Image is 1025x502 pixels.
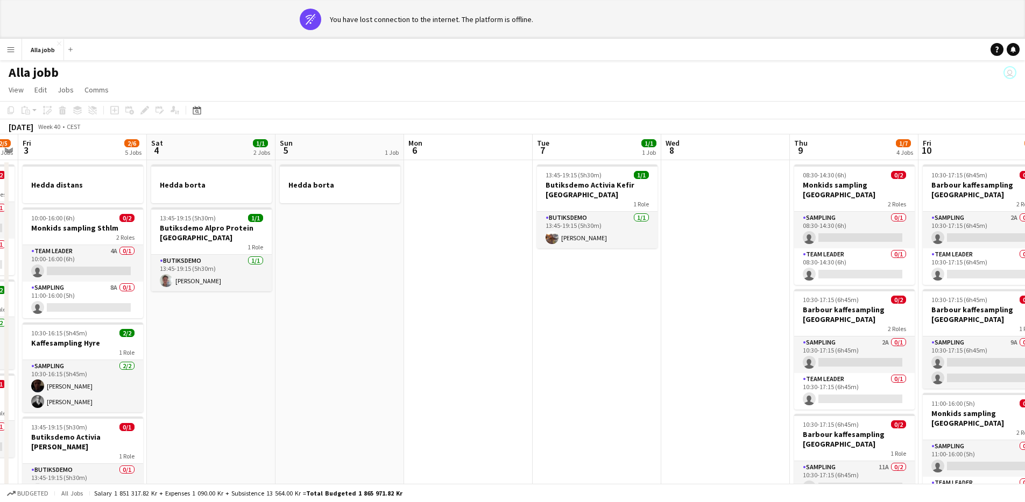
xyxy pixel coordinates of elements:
[31,329,87,337] span: 10:30-16:15 (5h45m)
[408,138,422,148] span: Mon
[119,348,135,356] span: 1 Role
[931,296,987,304] span: 10:30-17:15 (6h45m)
[280,164,400,203] app-job-card: Hedda borta
[119,329,135,337] span: 2/2
[23,207,143,318] app-job-card: 10:00-16:00 (6h)0/2Monkids sampling Sthlm2 RolesTeam Leader4A0/110:00-16:00 (6h) Sampling8A0/111:...
[9,85,24,95] span: View
[642,148,656,156] div: 1 Job
[891,296,906,304] span: 0/2
[803,420,859,428] span: 10:30-17:15 (6h45m)
[23,180,143,190] h3: Hedda distans
[23,464,143,500] app-card-role: Butiksdemo0/113:45-19:15 (5h30m)
[22,39,64,60] button: Alla jobb
[794,429,915,449] h3: Barbour kaffesampling [GEOGRAPHIC_DATA]
[666,138,680,148] span: Wed
[794,212,915,248] app-card-role: Sampling0/108:30-14:30 (6h)
[23,245,143,282] app-card-role: Team Leader4A0/110:00-16:00 (6h)
[793,144,808,156] span: 9
[23,360,143,412] app-card-role: Sampling2/210:30-16:15 (5h45m)[PERSON_NAME][PERSON_NAME]
[53,83,78,97] a: Jobs
[160,214,216,222] span: 13:45-19:15 (5h30m)
[794,373,915,410] app-card-role: Team Leader0/110:30-17:15 (6h45m)
[896,148,913,156] div: 4 Jobs
[537,180,658,199] h3: Butiksdemo Activia Kefir [GEOGRAPHIC_DATA]
[125,148,142,156] div: 5 Jobs
[664,144,680,156] span: 8
[888,200,906,208] span: 2 Roles
[119,452,135,460] span: 1 Role
[794,164,915,285] app-job-card: 08:30-14:30 (6h)0/2Monkids sampling [GEOGRAPHIC_DATA]2 RolesSampling0/108:30-14:30 (6h) Team Lead...
[921,144,931,156] span: 10
[34,85,47,95] span: Edit
[923,138,931,148] span: Fri
[67,123,81,131] div: CEST
[385,148,399,156] div: 1 Job
[253,148,270,156] div: 2 Jobs
[896,139,911,147] span: 1/7
[9,121,33,132] div: [DATE]
[794,336,915,373] app-card-role: Sampling2A0/110:30-17:15 (6h45m)
[151,164,272,203] app-job-card: Hedda borta
[634,171,649,179] span: 1/1
[23,282,143,318] app-card-role: Sampling8A0/111:00-16:00 (5h)
[803,296,859,304] span: 10:30-17:15 (6h45m)
[124,139,139,147] span: 2/6
[84,85,109,95] span: Comms
[278,144,293,156] span: 5
[280,180,400,190] h3: Hedda borta
[116,233,135,241] span: 2 Roles
[151,255,272,291] app-card-role: Butiksdemo1/113:45-19:15 (5h30m)[PERSON_NAME]
[23,223,143,233] h3: Monkids sampling Sthlm
[23,138,31,148] span: Fri
[891,171,906,179] span: 0/2
[151,180,272,190] h3: Hedda borta
[9,64,59,81] h1: Alla jobb
[407,144,422,156] span: 6
[151,138,163,148] span: Sat
[280,138,293,148] span: Sun
[633,200,649,208] span: 1 Role
[119,214,135,222] span: 0/2
[1003,66,1016,79] app-user-avatar: August Löfgren
[23,322,143,412] app-job-card: 10:30-16:15 (5h45m)2/2Kaffesampling Hyre1 RoleSampling2/210:30-16:15 (5h45m)[PERSON_NAME][PERSON_...
[794,138,808,148] span: Thu
[794,248,915,285] app-card-role: Team Leader0/108:30-14:30 (6h)
[23,338,143,348] h3: Kaffesampling Hyre
[30,83,51,97] a: Edit
[31,423,87,431] span: 13:45-19:15 (5h30m)
[794,305,915,324] h3: Barbour kaffesampling [GEOGRAPHIC_DATA]
[119,423,135,431] span: 0/1
[931,171,987,179] span: 10:30-17:15 (6h45m)
[80,83,113,97] a: Comms
[248,243,263,251] span: 1 Role
[151,223,272,242] h3: Butiksdemo Alpro Protein [GEOGRAPHIC_DATA]
[537,138,549,148] span: Tue
[890,449,906,457] span: 1 Role
[641,139,656,147] span: 1/1
[23,432,143,451] h3: Butiksdemo Activia [PERSON_NAME]
[537,212,658,248] app-card-role: Butiksdemo1/113:45-19:15 (5h30m)[PERSON_NAME]
[151,207,272,291] app-job-card: 13:45-19:15 (5h30m)1/1Butiksdemo Alpro Protein [GEOGRAPHIC_DATA]1 RoleButiksdemo1/113:45-19:15 (5...
[794,289,915,410] app-job-card: 10:30-17:15 (6h45m)0/2Barbour kaffesampling [GEOGRAPHIC_DATA]2 RolesSampling2A0/110:30-17:15 (6h4...
[794,180,915,199] h3: Monkids sampling [GEOGRAPHIC_DATA]
[931,399,975,407] span: 11:00-16:00 (5h)
[4,83,28,97] a: View
[535,144,549,156] span: 7
[21,144,31,156] span: 3
[537,164,658,248] app-job-card: 13:45-19:15 (5h30m)1/1Butiksdemo Activia Kefir [GEOGRAPHIC_DATA]1 RoleButiksdemo1/113:45-19:15 (5...
[58,85,74,95] span: Jobs
[23,164,143,203] app-job-card: Hedda distans
[330,15,533,24] div: You have lost connection to the internet. The platform is offline.
[803,171,846,179] span: 08:30-14:30 (6h)
[5,487,50,499] button: Budgeted
[23,417,143,500] app-job-card: 13:45-19:15 (5h30m)0/1Butiksdemo Activia [PERSON_NAME]1 RoleButiksdemo0/113:45-19:15 (5h30m)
